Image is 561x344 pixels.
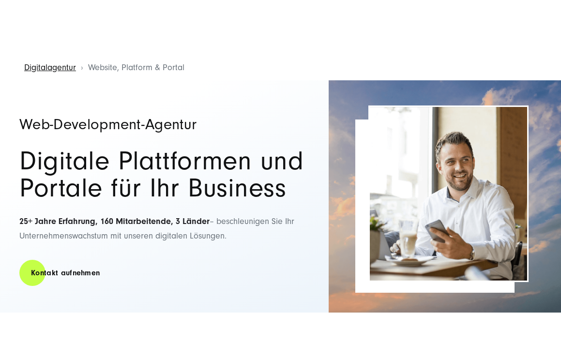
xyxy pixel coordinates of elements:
a: Digitalagentur [24,62,76,73]
span: – beschleunigen Sie Ihr Unternehmenswachstum mit unseren digitalen Lösungen. [19,216,294,241]
strong: 25+ Jahre Erfahrung, 160 Mitarbeitende, 3 Länder [19,216,210,226]
img: Full-Service Digitalagentur SUNZINET - E-Commerce Beratung [370,107,527,281]
img: Full-Service Digitalagentur SUNZINET - Business Applications Web & Cloud_2 [329,80,561,313]
a: Kontakt aufnehmen [19,259,111,287]
h2: Digitale Plattformen und Portale für Ihr Business [19,148,312,202]
span: Website, Platform & Portal [88,62,184,73]
h1: Web-Development-Agentur [19,117,312,132]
